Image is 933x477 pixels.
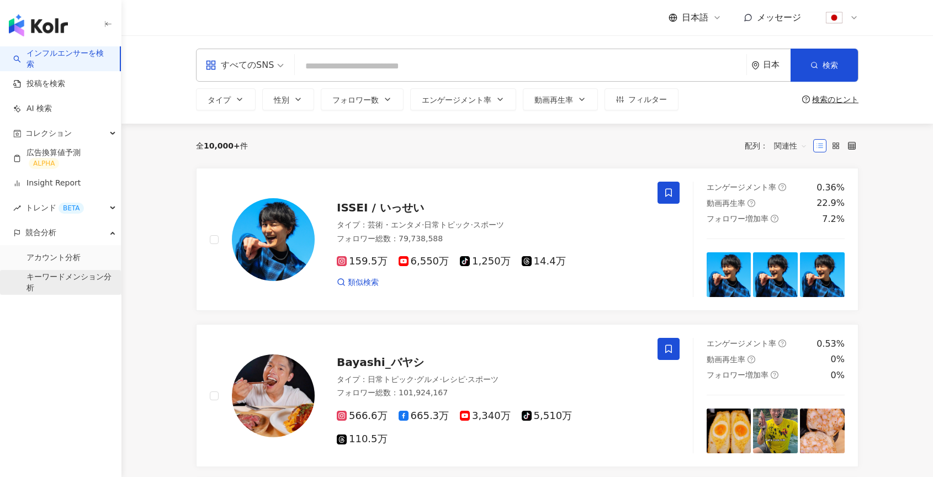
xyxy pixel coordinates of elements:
span: フォロワー増加率 [707,370,768,379]
a: AI 検索 [13,103,52,114]
div: 日本 [763,60,791,70]
div: 0.53% [817,338,845,350]
span: スポーツ [468,375,499,384]
span: question-circle [802,96,810,103]
span: question-circle [771,371,778,379]
span: 動画再生率 [707,355,745,364]
span: · [465,375,468,384]
button: 動画再生率 [523,88,598,110]
a: Insight Report [13,178,81,189]
a: 広告換算値予測ALPHA [13,147,112,169]
span: 動画再生率 [534,96,573,104]
span: environment [751,61,760,70]
span: コレクション [25,121,72,146]
span: 3,340万 [460,410,511,422]
div: フォロワー総数 ： 79,738,588 [337,234,644,245]
span: 芸術・エンタメ [368,220,422,229]
img: flag-Japan-800x800.png [824,7,845,28]
div: タイプ ： [337,374,644,385]
span: エンゲージメント率 [707,183,776,192]
span: rise [13,204,21,212]
span: フィルター [628,95,667,104]
img: post-image [753,409,798,453]
span: question-circle [748,356,755,363]
div: 0.36% [817,182,845,194]
span: question-circle [771,215,778,222]
span: 10,000+ [204,141,240,150]
span: 競合分析 [25,220,56,245]
div: すべてのSNS [205,56,274,74]
span: · [422,220,424,229]
div: 検索のヒント [812,95,858,104]
span: question-circle [778,340,786,347]
span: フォロワー増加率 [707,214,768,223]
img: post-image [800,409,845,453]
span: question-circle [748,199,755,207]
a: アカウント分析 [26,252,81,263]
img: logo [9,14,68,36]
img: post-image [753,252,798,297]
span: グルメ [416,375,439,384]
img: post-image [707,252,751,297]
span: · [414,375,416,384]
span: Bayashi_バヤシ [337,356,424,369]
div: 0% [831,353,845,365]
img: KOL Avatar [232,198,315,281]
div: タイプ ： [337,220,644,231]
div: 全 件 [196,141,248,150]
a: KOL AvatarISSEI / いっせいタイプ：芸術・エンタメ·日常トピック·スポーツフォロワー総数：79,738,588159.5万6,550万1,250万14.4万類似検索エンゲージメン... [196,168,858,311]
button: 検索 [791,49,858,82]
span: タイプ [208,96,231,104]
span: ISSEI / いっせい [337,201,424,214]
span: メッセージ [757,12,801,23]
span: · [470,220,473,229]
div: 7.2% [822,213,845,225]
span: スポーツ [473,220,504,229]
span: 110.5万 [337,433,388,445]
span: 14.4万 [522,256,566,267]
span: 類似検索 [348,277,379,288]
a: KOL AvatarBayashi_バヤシタイプ：日常トピック·グルメ·レシピ·スポーツフォロワー総数：101,924,167566.6万665.3万3,340万5,510万110.5万エンゲー... [196,324,858,467]
a: キーワードメンション分析 [26,272,112,293]
img: KOL Avatar [232,354,315,437]
span: トレンド [25,195,84,220]
span: · [439,375,442,384]
span: 6,550万 [399,256,449,267]
span: 566.6万 [337,410,388,422]
span: question-circle [778,183,786,191]
button: 性別 [262,88,314,110]
span: 関連性 [774,137,807,155]
span: 5,510万 [522,410,572,422]
div: 配列： [745,137,813,155]
span: 665.3万 [399,410,449,422]
button: フォロワー数 [321,88,404,110]
span: appstore [205,60,216,71]
span: 動画再生率 [707,199,745,208]
img: post-image [800,252,845,297]
span: エンゲージメント率 [422,96,491,104]
span: 日常トピック [368,375,414,384]
div: フォロワー総数 ： 101,924,167 [337,388,644,399]
div: BETA [59,203,84,214]
span: 日常トピック [424,220,470,229]
img: post-image [707,409,751,453]
span: 性別 [274,96,289,104]
span: エンゲージメント率 [707,339,776,348]
span: レシピ [442,375,465,384]
a: searchインフルエンサーを検索 [13,48,111,70]
a: 類似検索 [337,277,379,288]
div: 0% [831,369,845,381]
button: エンゲージメント率 [410,88,516,110]
span: 日本語 [682,12,708,24]
span: 1,250万 [460,256,511,267]
span: フォロワー数 [332,96,379,104]
a: 投稿を検索 [13,78,65,89]
button: フィルター [605,88,678,110]
div: 22.9% [817,197,845,209]
span: 検索 [823,61,838,70]
span: 159.5万 [337,256,388,267]
button: タイプ [196,88,256,110]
